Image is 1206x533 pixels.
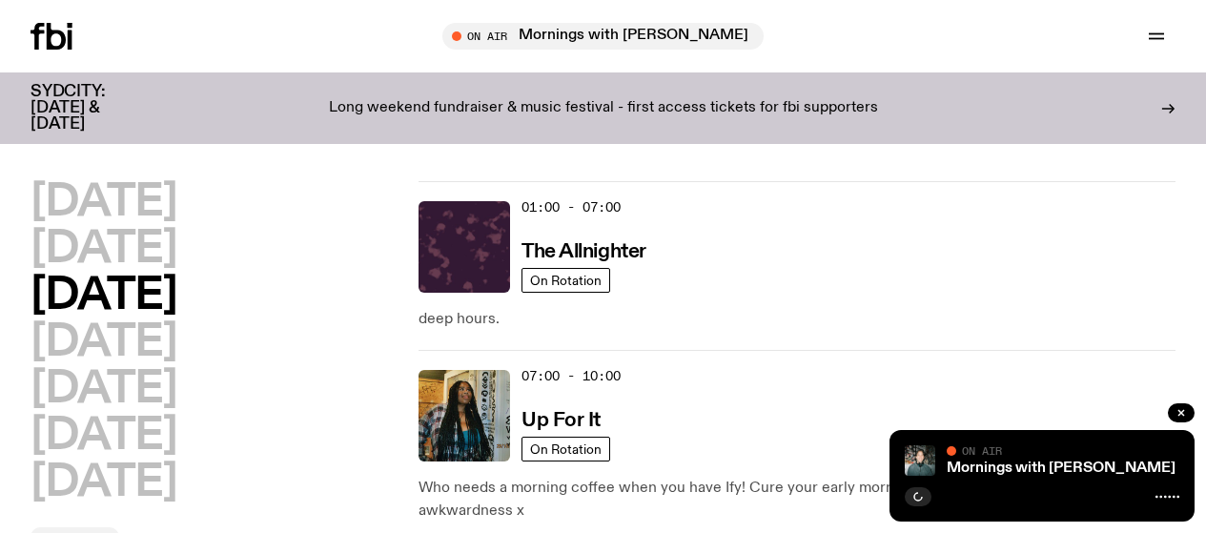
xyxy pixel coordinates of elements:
a: The Allnighter [521,238,646,262]
img: Radio presenter Ben Hansen sits in front of a wall of photos and an fbi radio sign. Film photo. B... [905,445,935,476]
img: Ify - a Brown Skin girl with black braided twists, looking up to the side with her tongue stickin... [419,370,510,461]
p: deep hours. [419,308,1175,331]
a: On Rotation [521,268,610,293]
button: [DATE] [31,275,176,318]
span: 07:00 - 10:00 [521,367,621,385]
button: [DATE] [31,321,176,364]
h3: The Allnighter [521,242,646,262]
button: [DATE] [31,415,176,458]
button: [DATE] [31,461,176,504]
button: [DATE] [31,228,176,271]
span: 01:00 - 07:00 [521,198,621,216]
button: [DATE] [31,368,176,411]
a: Up For It [521,407,601,431]
button: On AirMornings with [PERSON_NAME] [442,23,764,50]
h3: Up For It [521,411,601,431]
button: [DATE] [31,181,176,224]
span: On Rotation [530,274,602,288]
a: On Rotation [521,437,610,461]
p: Long weekend fundraiser & music festival - first access tickets for fbi supporters [329,100,878,117]
p: Who needs a morning coffee when you have Ify! Cure your early morning grog w/ SMAC, chat and extr... [419,477,1175,523]
span: On Rotation [530,442,602,457]
a: Mornings with [PERSON_NAME] [947,461,1175,476]
span: On Air [962,444,1002,457]
h3: SYDCITY: [DATE] & [DATE] [31,84,153,133]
